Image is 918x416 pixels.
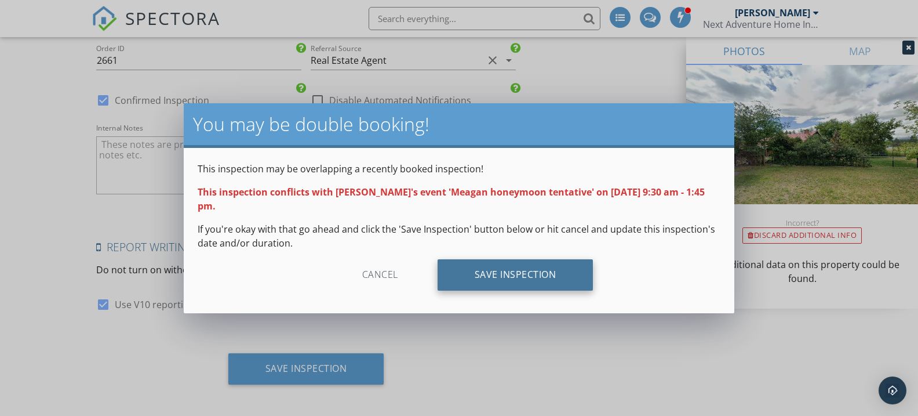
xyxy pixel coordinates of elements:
h2: You may be double booking! [193,113,725,136]
div: Open Intercom Messenger [879,377,906,404]
p: This inspection may be overlapping a recently booked inspection! [198,162,720,176]
div: Save Inspection [438,259,593,291]
div: Cancel [325,259,435,291]
p: If you're okay with that go ahead and click the 'Save Inspection' button below or hit cancel and ... [198,222,720,250]
strong: This inspection conflicts with [PERSON_NAME]'s event 'Meagan honeymoon tentative' on [DATE] 9:30 ... [198,186,705,212]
